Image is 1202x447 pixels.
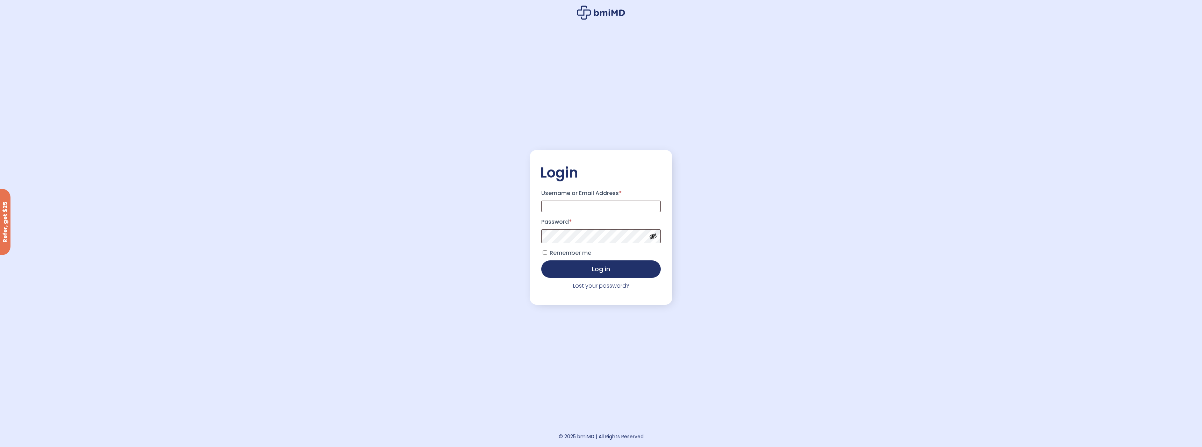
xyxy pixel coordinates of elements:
[543,250,547,255] input: Remember me
[540,164,662,181] h2: Login
[541,188,661,199] label: Username or Email Address
[541,260,661,278] button: Log in
[550,249,591,257] span: Remember me
[649,232,657,240] button: Show password
[559,432,644,441] div: © 2025 bmiMD | All Rights Reserved
[541,216,661,228] label: Password
[573,282,629,290] a: Lost your password?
